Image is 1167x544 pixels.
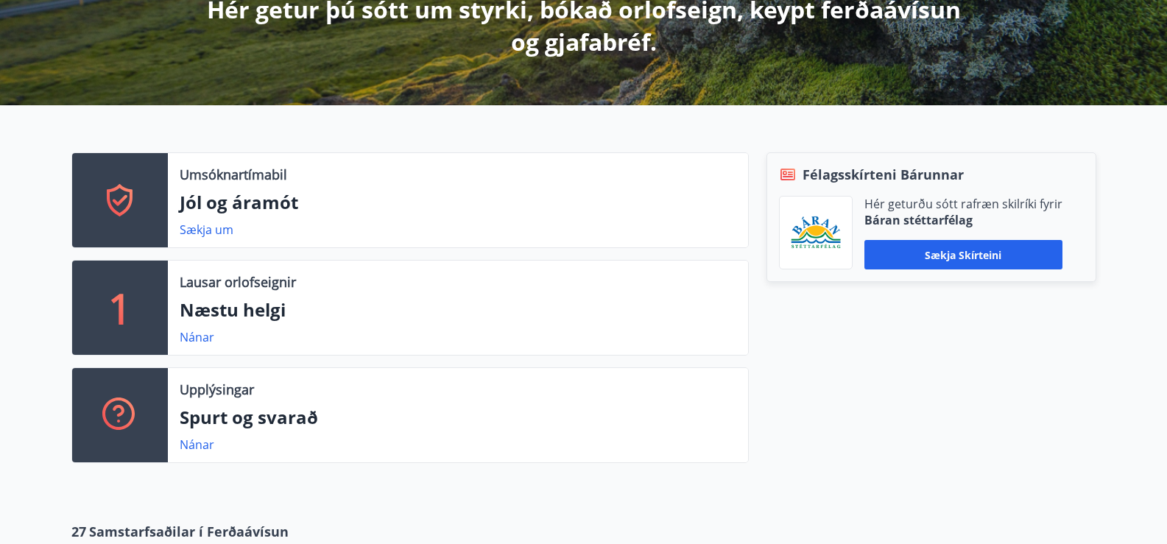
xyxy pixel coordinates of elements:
a: Nánar [180,329,214,345]
p: 1 [108,280,132,336]
p: Umsóknartímabil [180,165,287,184]
p: Spurt og svarað [180,405,736,430]
img: Bz2lGXKH3FXEIQKvoQ8VL0Fr0uCiWgfgA3I6fSs8.png [791,216,841,250]
p: Lausar orlofseignir [180,272,296,292]
a: Nánar [180,437,214,453]
p: Hér geturðu sótt rafræn skilríki fyrir [864,196,1062,212]
span: Samstarfsaðilar í Ferðaávísun [89,522,289,541]
p: Upplýsingar [180,380,254,399]
p: Báran stéttarfélag [864,212,1062,228]
p: Jól og áramót [180,190,736,215]
a: Sækja um [180,222,233,238]
span: Félagsskírteni Bárunnar [803,165,964,184]
button: Sækja skírteini [864,240,1062,269]
span: 27 [71,522,86,541]
p: Næstu helgi [180,297,736,322]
